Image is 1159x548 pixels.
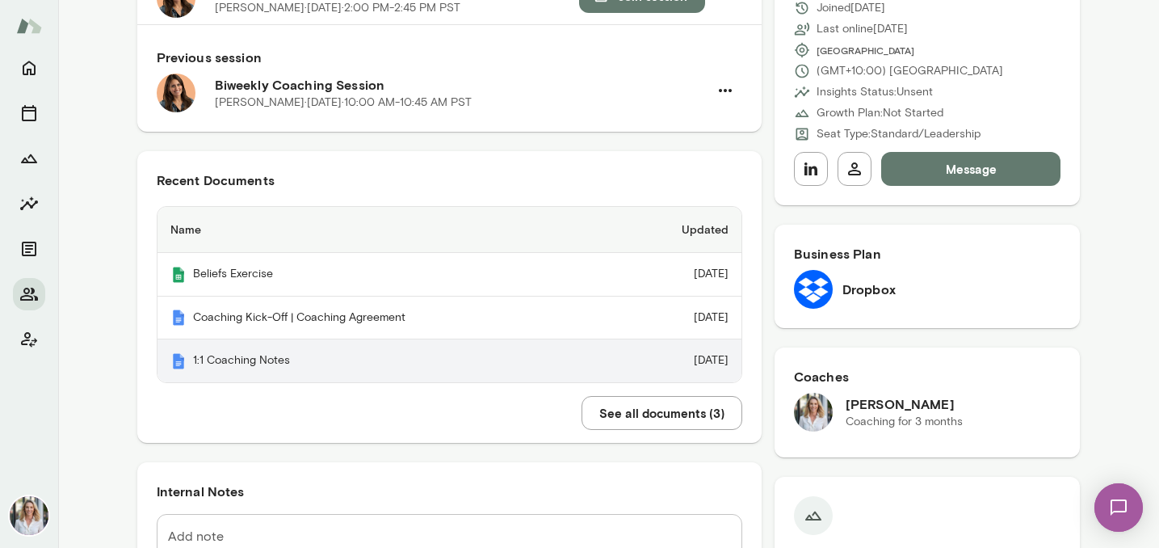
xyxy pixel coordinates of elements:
[582,396,742,430] button: See all documents (3)
[817,105,943,121] p: Growth Plan: Not Started
[817,84,933,100] p: Insights Status: Unsent
[846,414,963,430] p: Coaching for 3 months
[13,142,45,175] button: Growth Plan
[817,126,981,142] p: Seat Type: Standard/Leadership
[170,267,187,283] img: Mento
[881,152,1061,186] button: Message
[157,253,615,297] th: Beliefs Exercise
[157,171,742,190] h6: Recent Documents
[16,11,42,41] img: Mento
[10,496,48,535] img: Jennifer Palazzo
[13,97,45,129] button: Sessions
[170,353,187,369] img: Mento
[215,95,472,111] p: [PERSON_NAME] · [DATE] · 10:00 AM-10:45 AM PST
[170,310,187,326] img: Mento
[157,48,742,67] h6: Previous session
[13,323,45,356] button: Client app
[817,44,914,57] span: [GEOGRAPHIC_DATA]
[794,244,1061,263] h6: Business Plan
[157,339,615,382] th: 1:1 Coaching Notes
[157,297,615,340] th: Coaching Kick-Off | Coaching Agreement
[614,339,741,382] td: [DATE]
[157,207,615,253] th: Name
[817,21,908,37] p: Last online [DATE]
[794,367,1061,386] h6: Coaches
[13,188,45,220] button: Insights
[614,207,741,253] th: Updated
[842,280,896,299] h6: Dropbox
[846,394,963,414] h6: [PERSON_NAME]
[817,63,1003,79] p: (GMT+10:00) [GEOGRAPHIC_DATA]
[13,278,45,310] button: Members
[614,297,741,340] td: [DATE]
[157,482,742,501] h6: Internal Notes
[215,75,708,95] h6: Biweekly Coaching Session
[13,233,45,265] button: Documents
[13,52,45,84] button: Home
[614,253,741,297] td: [DATE]
[794,393,833,432] img: Jennifer Palazzo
